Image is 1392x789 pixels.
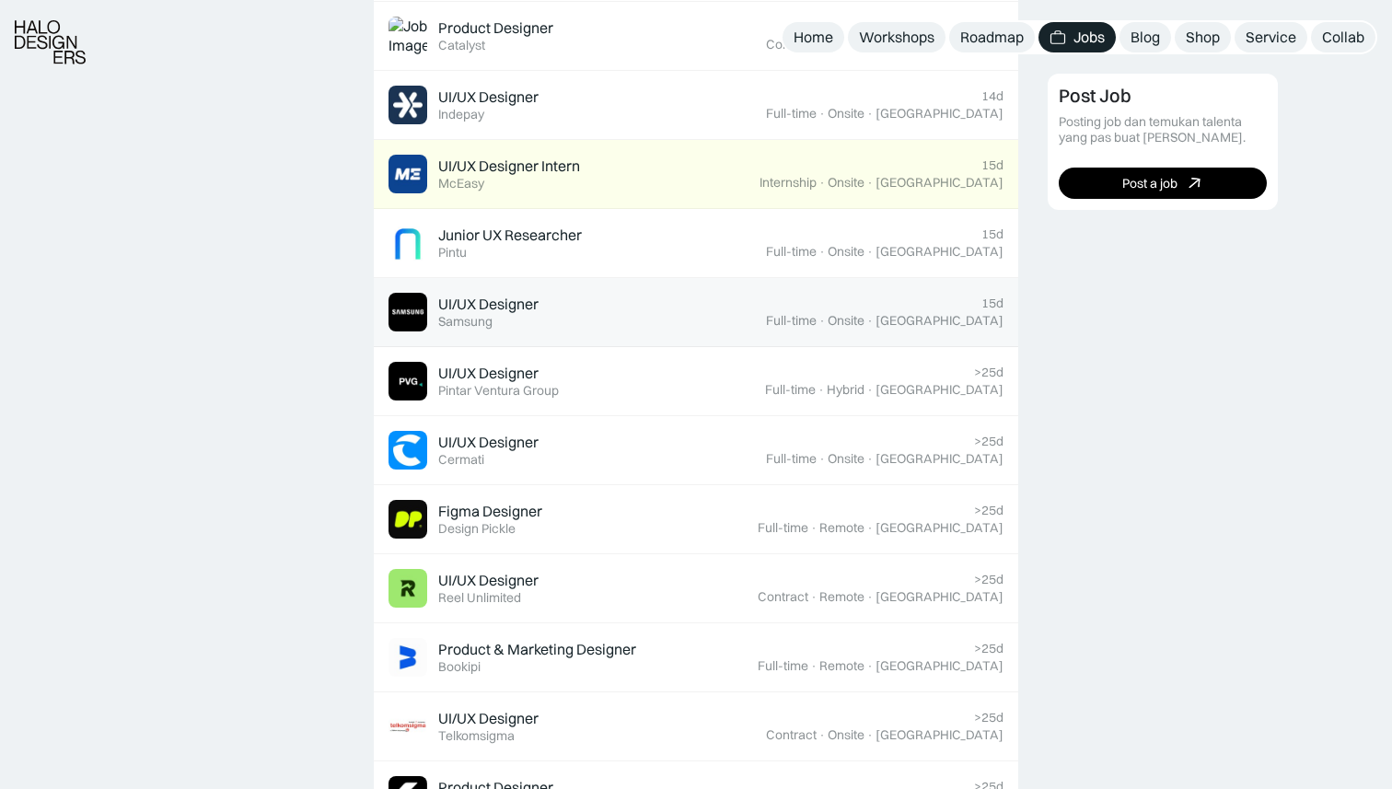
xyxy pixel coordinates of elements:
[1122,175,1177,191] div: Post a job
[438,502,542,521] div: Figma Designer
[374,209,1018,278] a: Job ImageJunior UX ResearcherPintu15dFull-time·Onsite·[GEOGRAPHIC_DATA]
[438,245,467,261] div: Pintu
[438,157,580,176] div: UI/UX Designer Intern
[438,640,636,659] div: Product & Marketing Designer
[981,88,1003,104] div: 14d
[828,727,864,743] div: Onsite
[866,313,874,329] div: ·
[766,313,817,329] div: Full-time
[866,175,874,191] div: ·
[819,658,864,674] div: Remote
[818,313,826,329] div: ·
[974,503,1003,518] div: >25d
[974,572,1003,587] div: >25d
[1186,28,1220,47] div: Shop
[1059,168,1267,199] a: Post a job
[374,623,1018,692] a: Job ImageProduct & Marketing DesignerBookipi>25dFull-time·Remote·[GEOGRAPHIC_DATA]
[1235,22,1307,52] a: Service
[389,707,427,746] img: Job Image
[876,244,1003,260] div: [GEOGRAPHIC_DATA]
[981,296,1003,311] div: 15d
[374,692,1018,761] a: Job ImageUI/UX DesignerTelkomsigma>25dContract·Onsite·[GEOGRAPHIC_DATA]
[389,638,427,677] img: Job Image
[760,175,817,191] div: Internship
[389,17,427,55] img: Job Image
[828,244,864,260] div: Onsite
[438,314,493,330] div: Samsung
[827,382,864,398] div: Hybrid
[866,658,874,674] div: ·
[438,364,539,383] div: UI/UX Designer
[438,18,553,38] div: Product Designer
[374,2,1018,71] a: Job ImageProduct DesignerCatalyst13dContract·Onsite·[GEOGRAPHIC_DATA]
[1119,22,1171,52] a: Blog
[810,520,818,536] div: ·
[866,382,874,398] div: ·
[1311,22,1375,52] a: Collab
[818,451,826,467] div: ·
[438,590,521,606] div: Reel Unlimited
[876,658,1003,674] div: [GEOGRAPHIC_DATA]
[818,244,826,260] div: ·
[866,589,874,605] div: ·
[960,28,1024,47] div: Roadmap
[389,431,427,470] img: Job Image
[974,365,1003,380] div: >25d
[866,727,874,743] div: ·
[389,224,427,262] img: Job Image
[1059,85,1131,107] div: Post Job
[866,244,874,260] div: ·
[758,658,808,674] div: Full-time
[794,28,833,47] div: Home
[828,106,864,122] div: Onsite
[389,86,427,124] img: Job Image
[828,175,864,191] div: Onsite
[438,226,582,245] div: Junior UX Researcher
[828,451,864,467] div: Onsite
[974,641,1003,656] div: >25d
[810,658,818,674] div: ·
[949,22,1035,52] a: Roadmap
[876,382,1003,398] div: [GEOGRAPHIC_DATA]
[374,140,1018,209] a: Job ImageUI/UX Designer InternMcEasy15dInternship·Onsite·[GEOGRAPHIC_DATA]
[438,709,539,728] div: UI/UX Designer
[876,727,1003,743] div: [GEOGRAPHIC_DATA]
[981,157,1003,173] div: 15d
[438,571,539,590] div: UI/UX Designer
[438,295,539,314] div: UI/UX Designer
[389,362,427,400] img: Job Image
[374,416,1018,485] a: Job ImageUI/UX DesignerCermati>25dFull-time·Onsite·[GEOGRAPHIC_DATA]
[1131,28,1160,47] div: Blog
[389,569,427,608] img: Job Image
[374,71,1018,140] a: Job ImageUI/UX DesignerIndepay14dFull-time·Onsite·[GEOGRAPHIC_DATA]
[438,87,539,107] div: UI/UX Designer
[438,433,539,452] div: UI/UX Designer
[766,106,817,122] div: Full-time
[438,728,515,744] div: Telkomsigma
[876,589,1003,605] div: [GEOGRAPHIC_DATA]
[389,293,427,331] img: Job Image
[438,107,484,122] div: Indepay
[1038,22,1116,52] a: Jobs
[876,451,1003,467] div: [GEOGRAPHIC_DATA]
[876,106,1003,122] div: [GEOGRAPHIC_DATA]
[1322,28,1364,47] div: Collab
[818,175,826,191] div: ·
[1073,28,1105,47] div: Jobs
[438,38,485,53] div: Catalyst
[1059,114,1267,145] div: Posting job dan temukan talenta yang pas buat [PERSON_NAME].
[374,485,1018,554] a: Job ImageFigma DesignerDesign Pickle>25dFull-time·Remote·[GEOGRAPHIC_DATA]
[866,520,874,536] div: ·
[848,22,945,52] a: Workshops
[389,155,427,193] img: Job Image
[876,175,1003,191] div: [GEOGRAPHIC_DATA]
[438,521,516,537] div: Design Pickle
[866,106,874,122] div: ·
[758,589,808,605] div: Contract
[818,382,825,398] div: ·
[876,520,1003,536] div: [GEOGRAPHIC_DATA]
[374,347,1018,416] a: Job ImageUI/UX DesignerPintar Ventura Group>25dFull-time·Hybrid·[GEOGRAPHIC_DATA]
[818,106,826,122] div: ·
[819,520,864,536] div: Remote
[859,28,934,47] div: Workshops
